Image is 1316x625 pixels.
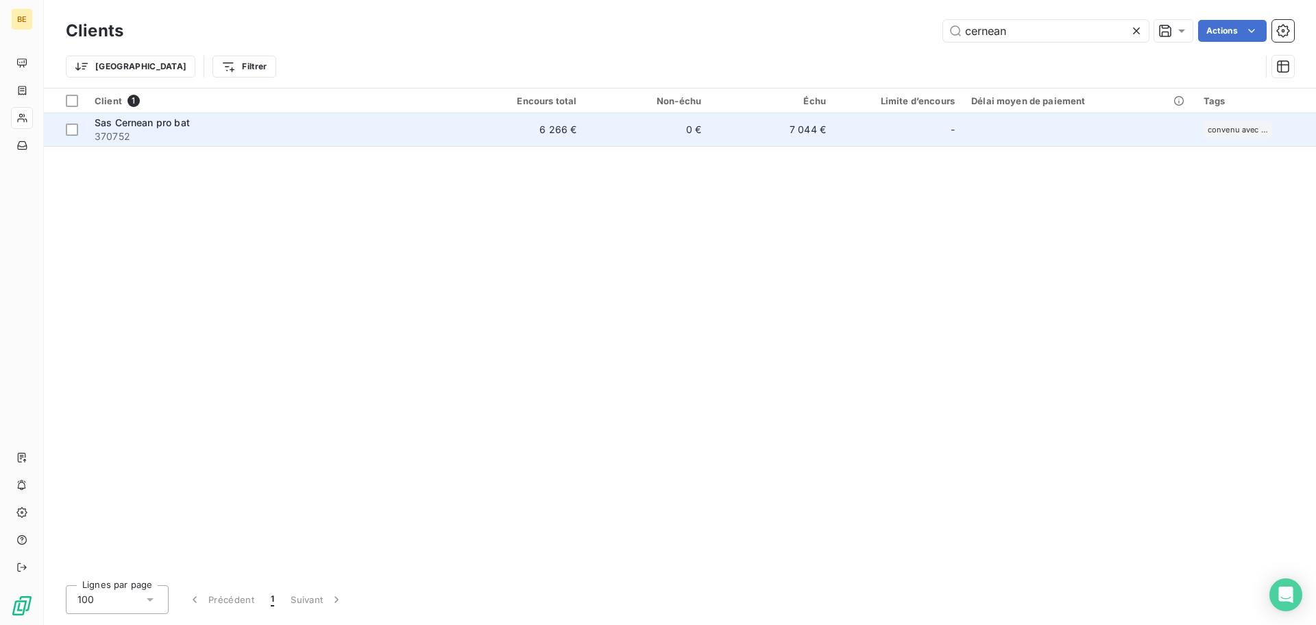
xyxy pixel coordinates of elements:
button: Filtrer [212,56,276,78]
div: Open Intercom Messenger [1269,578,1302,611]
button: 1 [263,585,282,614]
span: - [951,123,955,137]
button: Actions [1198,20,1267,42]
td: 0 € [585,113,709,146]
div: Échu [718,95,826,106]
div: Non-échu [593,95,701,106]
div: Tags [1204,95,1308,106]
td: 6 266 € [461,113,585,146]
button: Précédent [180,585,263,614]
span: 370752 [95,130,452,143]
img: Logo LeanPay [11,595,33,617]
div: BE [11,8,33,30]
span: Sas Cernean pro bat [95,117,190,128]
td: 7 044 € [709,113,834,146]
span: 1 [127,95,140,107]
button: Suivant [282,585,352,614]
span: 1 [271,593,274,606]
button: [GEOGRAPHIC_DATA] [66,56,195,78]
div: Délai moyen de paiement [971,95,1187,106]
span: convenu avec DG [1208,126,1268,134]
div: Encours total [469,95,577,106]
span: 100 [77,593,94,606]
div: Limite d’encours [842,95,955,106]
input: Rechercher [943,20,1149,42]
h3: Clients [66,19,123,43]
span: Client [95,95,122,106]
